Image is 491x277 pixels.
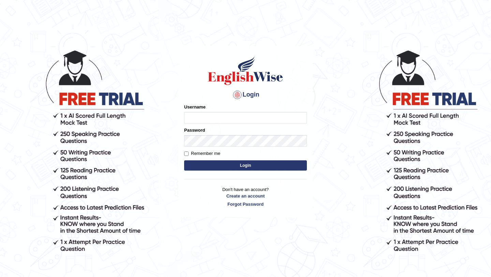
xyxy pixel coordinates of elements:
[184,127,205,133] label: Password
[184,160,307,171] button: Login
[184,201,307,207] a: Forgot Password
[184,193,307,199] a: Create an account
[184,150,220,157] label: Remember me
[184,186,307,207] p: Don't have an account?
[184,104,206,110] label: Username
[184,89,307,100] h4: Login
[184,151,189,156] input: Remember me
[207,55,284,86] img: Logo of English Wise sign in for intelligent practice with AI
